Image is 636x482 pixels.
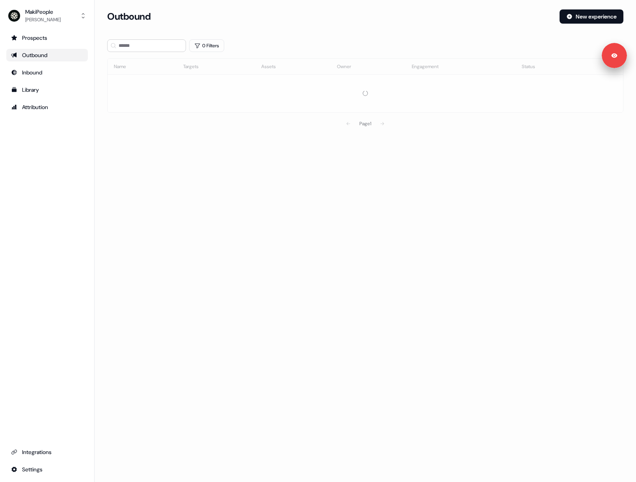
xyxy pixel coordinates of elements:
[6,446,88,458] a: Go to integrations
[11,448,83,456] div: Integrations
[6,66,88,79] a: Go to Inbound
[6,49,88,61] a: Go to outbound experience
[11,86,83,94] div: Library
[6,101,88,113] a: Go to attribution
[560,9,623,24] button: New experience
[6,463,88,476] a: Go to integrations
[25,8,61,16] div: MakiPeople
[6,6,88,25] button: MakiPeople[PERSON_NAME]
[11,465,83,473] div: Settings
[107,11,151,22] h3: Outbound
[11,51,83,59] div: Outbound
[11,34,83,42] div: Prospects
[11,69,83,76] div: Inbound
[6,83,88,96] a: Go to templates
[6,32,88,44] a: Go to prospects
[25,16,61,24] div: [PERSON_NAME]
[189,39,224,52] button: 0 Filters
[11,103,83,111] div: Attribution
